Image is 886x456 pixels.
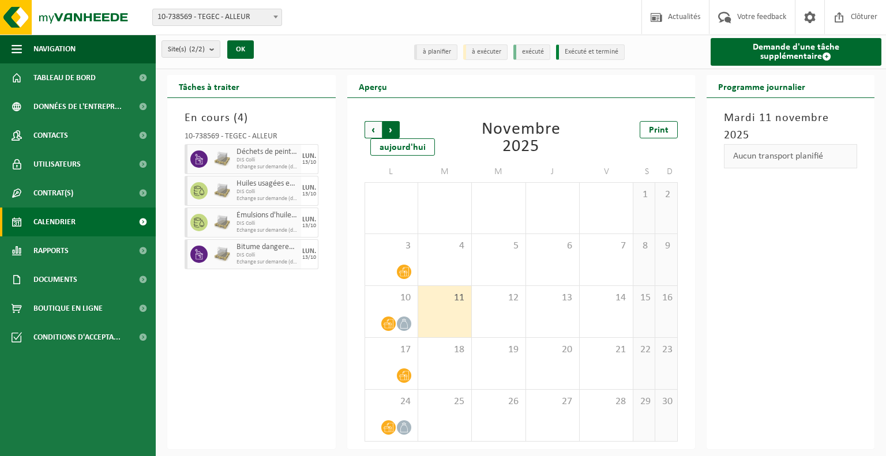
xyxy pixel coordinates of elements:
[236,164,298,171] span: Echange sur demande (déplacement exclu)
[463,44,508,60] li: à exécuter
[418,161,472,182] td: M
[580,161,633,182] td: V
[213,246,231,263] img: LP-PA-00000-WDN-11
[236,259,298,266] span: Echange sur demande (déplacement exclu)
[585,240,627,253] span: 7
[478,292,519,304] span: 12
[236,157,298,164] span: DIS Colli
[185,110,318,127] h3: En cours ( )
[532,395,573,408] span: 27
[213,214,231,231] img: LP-PA-00000-WDN-11
[365,161,418,182] td: L
[236,179,298,189] span: Huiles usagées en petits conditionnements
[513,44,550,60] li: exécuté
[532,344,573,356] span: 20
[371,240,412,253] span: 3
[213,150,231,168] img: LP-PA-00000-WDN-11
[33,236,69,265] span: Rapports
[711,38,882,66] a: Demande d'une tâche supplémentaire
[370,138,435,156] div: aujourd'hui
[33,323,121,352] span: Conditions d'accepta...
[236,148,298,157] span: Déchets de peinture en petits emballages
[424,292,465,304] span: 11
[661,344,671,356] span: 23
[424,395,465,408] span: 25
[532,240,573,253] span: 6
[478,395,519,408] span: 26
[661,292,671,304] span: 16
[371,292,412,304] span: 10
[585,395,627,408] span: 28
[302,191,316,197] div: 13/10
[639,344,649,356] span: 22
[661,240,671,253] span: 9
[302,184,316,191] div: LUN.
[347,75,399,97] h2: Aperçu
[302,223,316,229] div: 13/10
[707,75,817,97] h2: Programme journalier
[33,92,122,121] span: Données de l'entrepr...
[302,255,316,261] div: 13/10
[655,161,677,182] td: D
[236,220,298,227] span: DIS Colli
[414,44,457,60] li: à planifier
[162,40,220,58] button: Site(s)(2/2)
[236,252,298,259] span: DIS Colli
[532,292,573,304] span: 13
[213,182,231,199] img: LP-PA-00000-WDN-11
[371,344,412,356] span: 17
[472,161,525,182] td: M
[236,189,298,195] span: DIS Colli
[33,63,96,92] span: Tableau de bord
[724,110,858,144] h3: Mardi 11 novembre 2025
[478,344,519,356] span: 19
[639,189,649,201] span: 1
[302,153,316,160] div: LUN.
[33,35,76,63] span: Navigation
[227,40,254,59] button: OK
[585,344,627,356] span: 21
[371,395,412,408] span: 24
[236,211,298,220] span: Émulsions d'huile en petits emballages
[633,161,655,182] td: S
[238,112,244,124] span: 4
[236,227,298,234] span: Echange sur demande (déplacement exclu)
[302,160,316,165] div: 13/10
[185,133,318,144] div: 10-738569 - TEGEC - ALLEUR
[302,216,316,223] div: LUN.
[649,126,669,135] span: Print
[302,248,316,255] div: LUN.
[153,9,281,25] span: 10-738569 - TEGEC - ALLEUR
[640,121,678,138] a: Print
[639,395,649,408] span: 29
[526,161,580,182] td: J
[189,46,205,53] count: (2/2)
[639,240,649,253] span: 8
[585,292,627,304] span: 14
[33,150,81,179] span: Utilisateurs
[467,121,575,156] div: Novembre 2025
[168,41,205,58] span: Site(s)
[639,292,649,304] span: 15
[424,344,465,356] span: 18
[152,9,282,26] span: 10-738569 - TEGEC - ALLEUR
[236,243,298,252] span: Bitume dangereux en petit emballage
[556,44,625,60] li: Exécuté et terminé
[661,189,671,201] span: 2
[724,144,858,168] div: Aucun transport planifié
[33,121,68,150] span: Contacts
[167,75,251,97] h2: Tâches à traiter
[33,208,76,236] span: Calendrier
[365,121,382,138] span: Précédent
[478,240,519,253] span: 5
[33,294,103,323] span: Boutique en ligne
[382,121,400,138] span: Suivant
[33,179,73,208] span: Contrat(s)
[661,395,671,408] span: 30
[424,240,465,253] span: 4
[33,265,77,294] span: Documents
[236,195,298,202] span: Echange sur demande (déplacement exclu)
